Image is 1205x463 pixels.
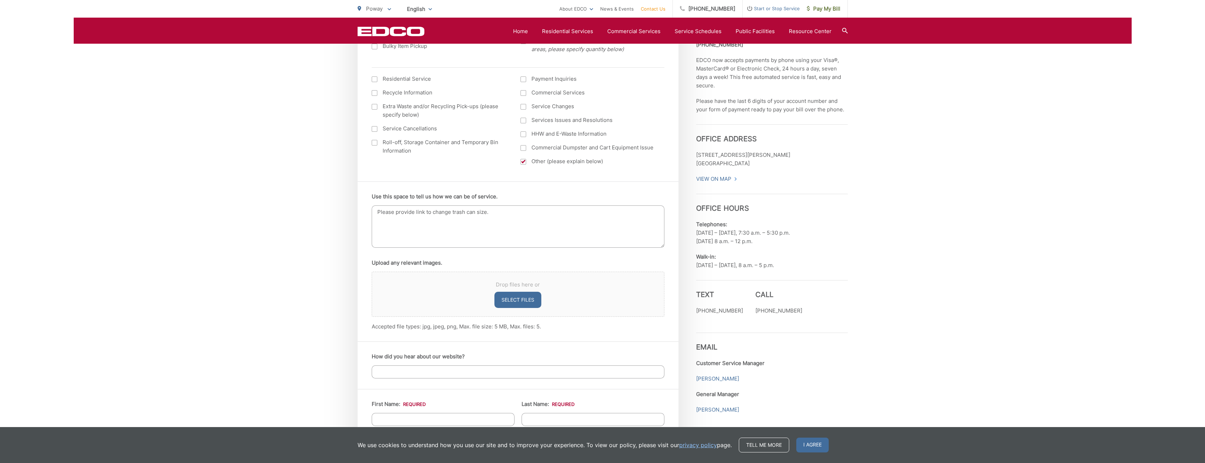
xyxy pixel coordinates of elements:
a: Contact Us [641,5,665,13]
label: First Name: [372,401,426,407]
a: Service Schedules [675,27,722,36]
a: Public Facilities [736,27,775,36]
label: Service Changes [521,102,656,111]
a: [PERSON_NAME] [696,406,739,414]
label: Recycle Information [372,88,507,97]
a: Commercial Services [607,27,661,36]
a: View On Map [696,175,737,183]
span: Accepted file types: jpg, jpeg, png, Max. file size: 5 MB, Max. files: 5. [372,323,541,330]
h3: Office Address [696,124,848,143]
label: HHW and E-Waste Information [521,130,656,138]
h3: Call [755,290,802,299]
span: English [402,3,437,15]
label: Services Issues and Resolutions [521,116,656,124]
h3: Email [696,333,848,351]
a: News & Events [600,5,634,13]
a: EDCD logo. Return to the homepage. [358,26,425,36]
p: [PHONE_NUMBER] [755,307,802,315]
button: select files, upload any relevant images. [494,292,541,308]
label: Extra Waste and/or Recycling Pick-ups (please specify below) [372,102,507,119]
span: Additional Green-Waste Cart [531,37,656,54]
p: EDCO now accepts payments by phone using your Visa®, MasterCard® or Electronic Check, 24 hours a ... [696,56,848,90]
span: Poway [366,5,383,12]
strong: General Manager [696,391,739,397]
b: Walk-in: [696,253,716,260]
label: How did you hear about our website? [372,353,465,360]
a: About EDCO [559,5,593,13]
p: We use cookies to understand how you use our site and to improve your experience. To view our pol... [358,441,732,449]
a: Home [513,27,528,36]
strong: Customer Service Manager [696,360,765,366]
label: Last Name: [522,401,574,407]
a: Residential Services [542,27,593,36]
label: Payment Inquiries [521,75,656,83]
p: Please have the last 6 digits of your account number and your form of payment ready to pay your b... [696,97,848,114]
a: [PERSON_NAME] [696,375,739,383]
label: Use this space to tell us how we can be of service. [372,193,498,200]
label: Service Cancellations [372,124,507,133]
p: [PHONE_NUMBER] [696,307,743,315]
label: Bulky Item Pickup [372,42,507,50]
h3: Text [696,290,743,299]
label: Upload any relevant images. [372,260,442,266]
label: Other (please explain below) [521,157,656,166]
label: Commercial Dumpster and Cart Equipment Issue [521,143,656,152]
p: [STREET_ADDRESS][PERSON_NAME] [GEOGRAPHIC_DATA] [696,151,848,168]
a: Resource Center [789,27,832,36]
p: [DATE] – [DATE], 7:30 a.m. – 5:30 p.m. [DATE] 8 a.m. – 12 p.m. [696,220,848,246]
span: Drop files here or [381,280,656,289]
b: Telephones: [696,221,727,228]
label: Residential Service [372,75,507,83]
a: Tell me more [739,438,789,452]
span: I agree [796,438,829,452]
label: Roll-off, Storage Container and Temporary Bin Information [372,138,507,155]
label: Commercial Services [521,88,656,97]
h3: Office Hours [696,194,848,212]
p: [DATE] – [DATE], 8 a.m. – 5 p.m. [696,253,848,270]
strong: [PHONE_NUMBER] [696,41,743,48]
span: Pay My Bill [807,5,840,13]
a: privacy policy [679,441,717,449]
